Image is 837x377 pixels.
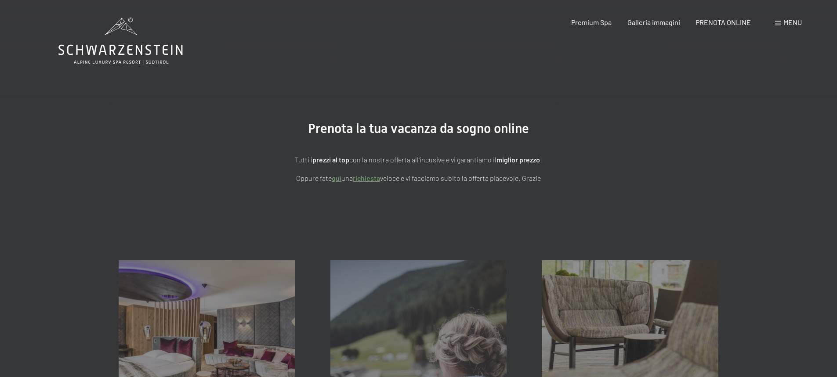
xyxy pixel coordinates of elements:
strong: prezzi al top [312,155,349,164]
a: quì [332,174,341,182]
p: Tutti i con la nostra offerta all'incusive e vi garantiamo il ! [199,154,638,165]
a: richiesta [353,174,380,182]
strong: miglior prezzo [496,155,540,164]
span: Menu [783,18,802,26]
span: Prenota la tua vacanza da sogno online [308,121,529,136]
p: Oppure fate una veloce e vi facciamo subito la offerta piacevole. Grazie [199,172,638,184]
a: Galleria immagini [627,18,680,26]
a: Premium Spa [571,18,612,26]
a: PRENOTA ONLINE [696,18,751,26]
